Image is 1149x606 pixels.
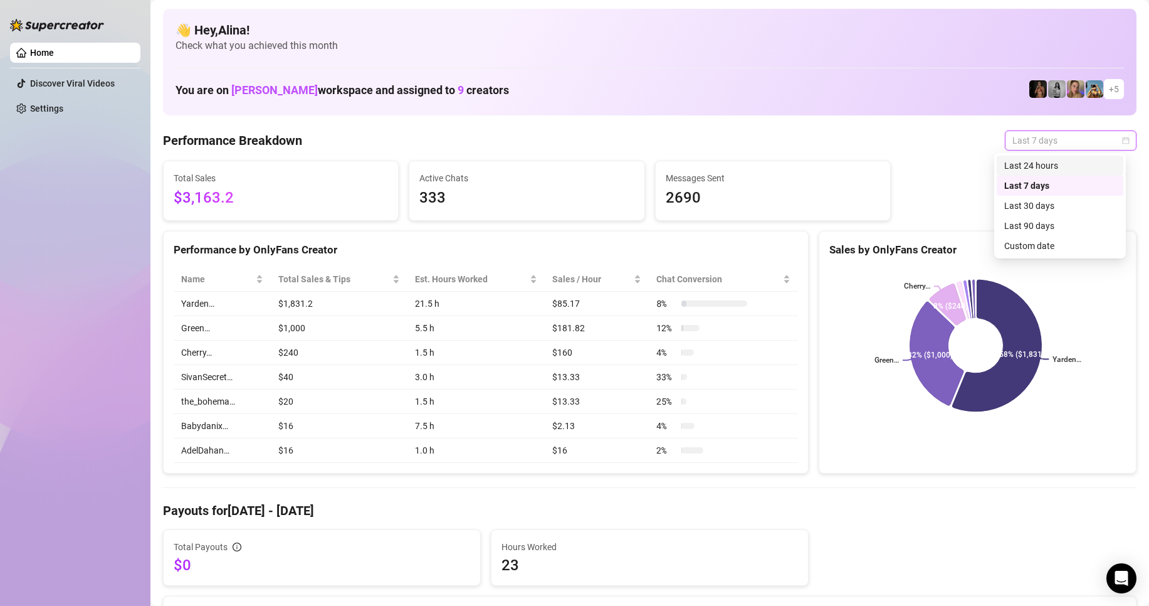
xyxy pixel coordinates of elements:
[181,272,253,286] span: Name
[174,186,388,210] span: $3,163.2
[545,292,649,316] td: $85.17
[231,83,318,97] span: [PERSON_NAME]
[271,439,407,463] td: $16
[997,176,1123,196] div: Last 7 days
[1004,159,1116,173] div: Last 24 hours
[174,292,271,316] td: Yarden…
[419,171,634,185] span: Active Chats
[656,297,676,311] span: 8 %
[545,365,649,390] td: $13.33
[1004,239,1116,253] div: Custom date
[174,365,271,390] td: SivanSecret…
[407,341,545,365] td: 1.5 h
[30,48,54,58] a: Home
[271,267,407,292] th: Total Sales & Tips
[1106,563,1136,593] div: Open Intercom Messenger
[656,272,780,286] span: Chat Conversion
[458,83,464,97] span: 9
[1004,179,1116,193] div: Last 7 days
[1029,80,1047,98] img: the_bohema
[656,395,676,408] span: 25 %
[1004,219,1116,233] div: Last 90 days
[176,83,509,97] h1: You are on workspace and assigned to creators
[656,346,676,359] span: 4 %
[407,365,545,390] td: 3.0 h
[1122,137,1130,144] span: calendar
[407,316,545,341] td: 5.5 h
[407,414,545,439] td: 7.5 h
[271,292,407,316] td: $1,831.2
[1086,80,1103,98] img: Babydanix
[656,419,676,433] span: 4 %
[649,267,798,292] th: Chat Conversion
[997,156,1123,176] div: Last 24 hours
[904,282,930,290] text: Cherry…
[874,356,899,365] text: Green…
[1048,80,1066,98] img: A
[407,292,545,316] td: 21.5 h
[1004,199,1116,213] div: Last 30 days
[419,186,634,210] span: 333
[829,242,1126,258] div: Sales by OnlyFans Creator
[271,414,407,439] td: $16
[174,316,271,341] td: Green…
[163,502,1136,519] h4: Payouts for [DATE] - [DATE]
[407,439,545,463] td: 1.0 h
[997,236,1123,256] div: Custom date
[501,555,798,575] span: 23
[1053,355,1082,364] text: Yarden…
[271,390,407,414] td: $20
[1109,82,1119,96] span: + 5
[666,186,880,210] span: 2690
[233,543,241,551] span: info-circle
[174,439,271,463] td: AdelDahan…
[415,272,527,286] div: Est. Hours Worked
[30,78,115,88] a: Discover Viral Videos
[176,21,1124,39] h4: 👋 Hey, Alina !
[656,321,676,335] span: 12 %
[501,540,798,554] span: Hours Worked
[10,19,104,31] img: logo-BBDzfeDw.svg
[174,414,271,439] td: Babydanix…
[545,341,649,365] td: $160
[271,341,407,365] td: $240
[656,370,676,384] span: 33 %
[174,242,798,258] div: Performance by OnlyFans Creator
[545,316,649,341] td: $181.82
[656,444,676,457] span: 2 %
[997,196,1123,216] div: Last 30 days
[174,171,388,185] span: Total Sales
[174,555,470,575] span: $0
[174,341,271,365] td: Cherry…
[545,439,649,463] td: $16
[407,390,545,414] td: 1.5 h
[1067,80,1084,98] img: Cherry
[271,316,407,341] td: $1,000
[176,39,1124,53] span: Check what you achieved this month
[997,216,1123,236] div: Last 90 days
[545,267,649,292] th: Sales / Hour
[271,365,407,390] td: $40
[666,171,880,185] span: Messages Sent
[545,414,649,439] td: $2.13
[30,104,63,114] a: Settings
[278,272,390,286] span: Total Sales & Tips
[174,267,271,292] th: Name
[174,390,271,414] td: the_bohema…
[1012,131,1129,150] span: Last 7 days
[552,272,631,286] span: Sales / Hour
[163,132,302,149] h4: Performance Breakdown
[545,390,649,414] td: $13.33
[174,540,228,554] span: Total Payouts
